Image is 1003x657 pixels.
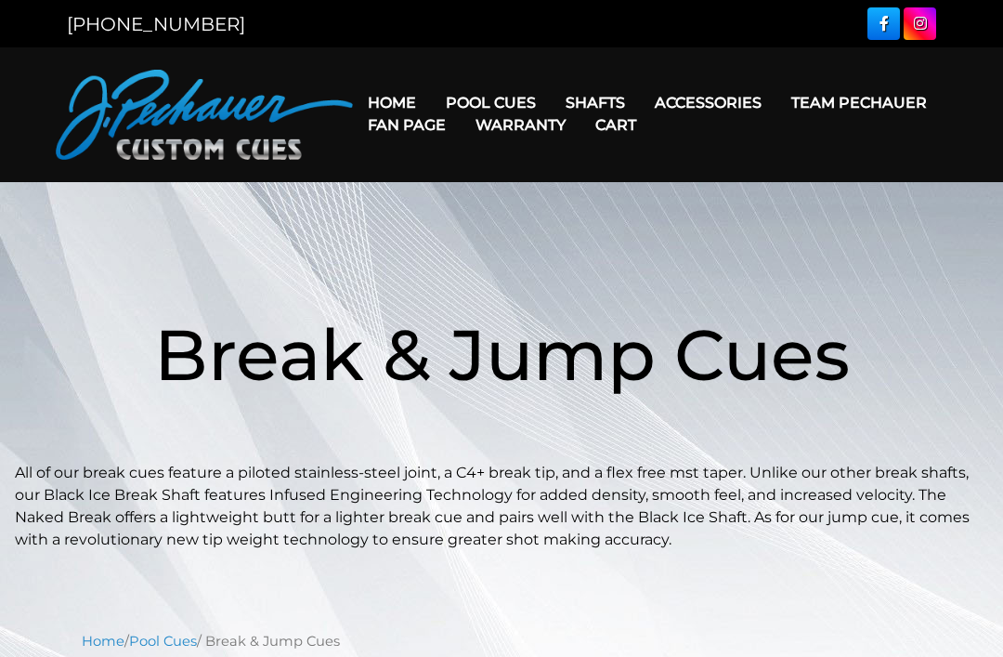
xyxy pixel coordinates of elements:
[431,79,551,126] a: Pool Cues
[353,101,461,149] a: Fan Page
[580,101,651,149] a: Cart
[56,70,353,160] img: Pechauer Custom Cues
[82,631,921,651] nav: Breadcrumb
[353,79,431,126] a: Home
[640,79,776,126] a: Accessories
[129,633,197,650] a: Pool Cues
[82,633,124,650] a: Home
[15,462,988,551] p: All of our break cues feature a piloted stainless-steel joint, a C4+ break tip, and a flex free m...
[461,101,580,149] a: Warranty
[67,13,245,35] a: [PHONE_NUMBER]
[551,79,640,126] a: Shafts
[776,79,942,126] a: Team Pechauer
[154,311,850,398] span: Break & Jump Cues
